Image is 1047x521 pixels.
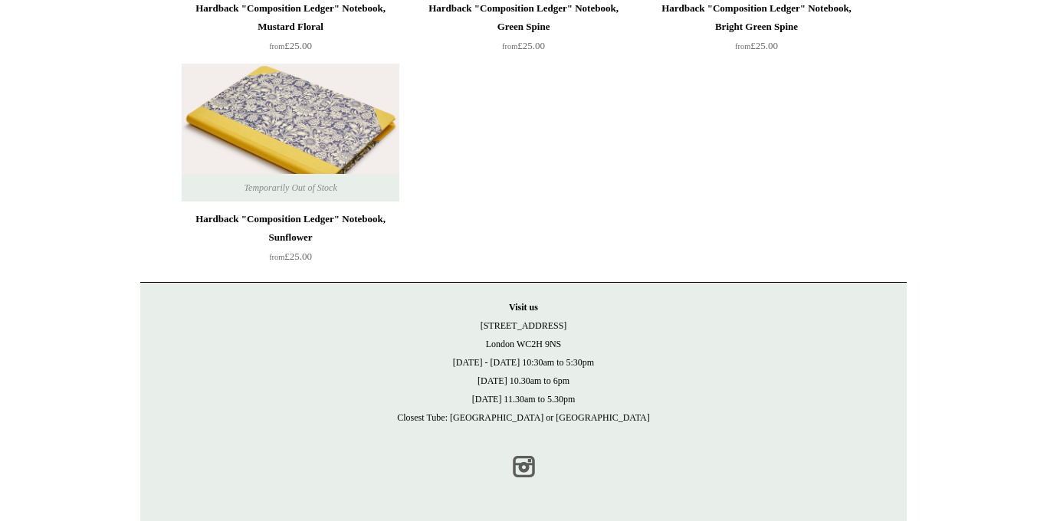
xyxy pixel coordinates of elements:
img: Hardback "Composition Ledger" Notebook, Sunflower [182,64,399,202]
span: £25.00 [269,251,312,262]
div: Hardback "Composition Ledger" Notebook, Sunflower [185,210,395,247]
a: Hardback "Composition Ledger" Notebook, Sunflower Hardback "Composition Ledger" Notebook, Sunflow... [182,64,399,202]
a: Hardback "Composition Ledger" Notebook, Sunflower from£25.00 [182,210,399,273]
span: from [502,42,517,51]
span: from [269,253,284,261]
span: £25.00 [735,40,778,51]
span: Temporarily Out of Stock [228,174,352,202]
span: £25.00 [269,40,312,51]
span: from [269,42,284,51]
span: from [735,42,750,51]
span: £25.00 [502,40,545,51]
strong: Visit us [509,302,538,313]
a: Instagram [507,450,540,483]
p: [STREET_ADDRESS] London WC2H 9NS [DATE] - [DATE] 10:30am to 5:30pm [DATE] 10.30am to 6pm [DATE] 1... [156,298,891,427]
